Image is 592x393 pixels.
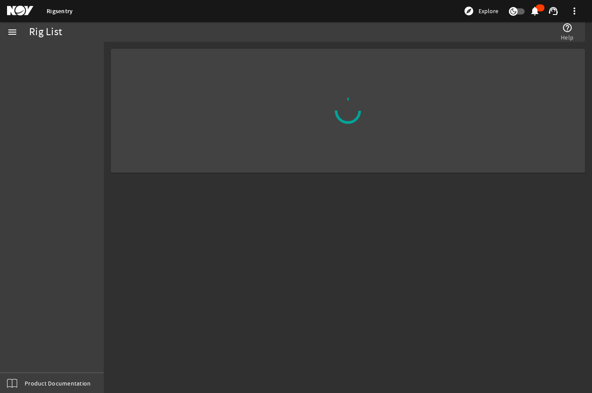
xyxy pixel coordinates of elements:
button: Explore [460,4,502,18]
mat-icon: help_outline [562,22,573,33]
button: more_vert [564,0,585,22]
div: Rig List [29,28,62,36]
span: Explore [479,7,498,15]
mat-icon: notifications [530,6,540,16]
span: Product Documentation [25,379,91,388]
mat-icon: menu [7,27,18,37]
a: Rigsentry [47,7,73,15]
mat-icon: support_agent [548,6,559,16]
span: Help [561,33,574,42]
mat-icon: explore [464,6,474,16]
